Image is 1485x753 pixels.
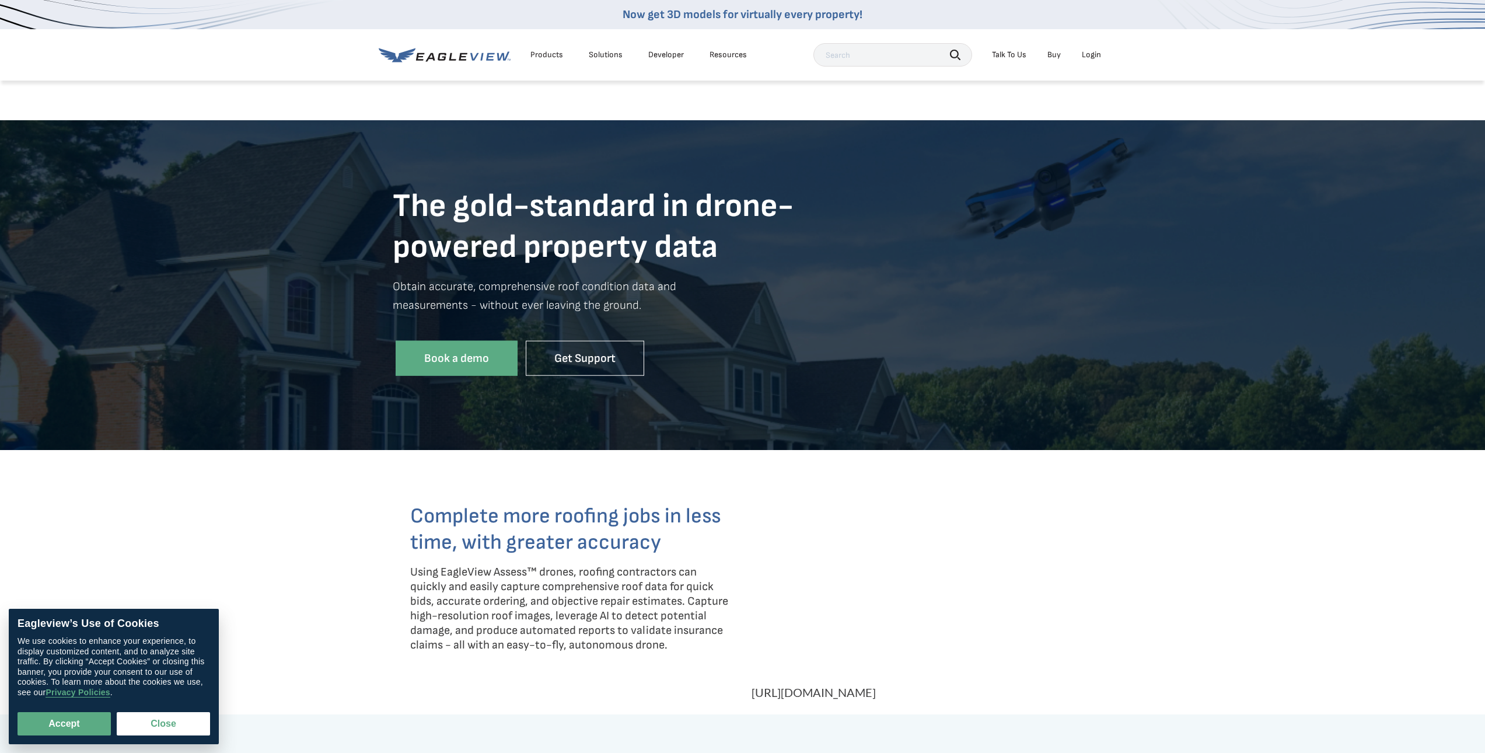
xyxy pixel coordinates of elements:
button: Accept [18,712,111,735]
div: Login [1082,50,1101,60]
a: Buy [1047,50,1061,60]
div: Eagleview’s Use of Cookies [18,618,210,630]
div: Solutions [589,50,623,60]
p: Using EagleView Assess™ drones, roofing contractors can quickly and easily capture comprehensive ... [410,565,734,653]
div: Resources [710,50,747,60]
button: Close [117,712,210,735]
a: Developer [648,50,684,60]
a: Book a demo [396,340,518,376]
a: Get Support [526,340,644,376]
div: Talk To Us [992,50,1026,60]
h1: The gold-standard in drone- powered property data [393,186,1093,267]
input: Search [813,43,972,67]
div: We use cookies to enhance your experience, to display customized content, and to analyze site tra... [18,636,210,698]
div: [URL][DOMAIN_NAME] [752,503,1075,685]
h3: Complete more roofing jobs in less time, with greater accuracy [410,503,734,556]
p: Obtain accurate, comprehensive roof condition data and measurements - without ever leaving the gr... [393,277,1093,332]
a: Privacy Policies [46,688,110,698]
a: Now get 3D models for virtually every property! [623,8,862,22]
div: Products [530,50,563,60]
